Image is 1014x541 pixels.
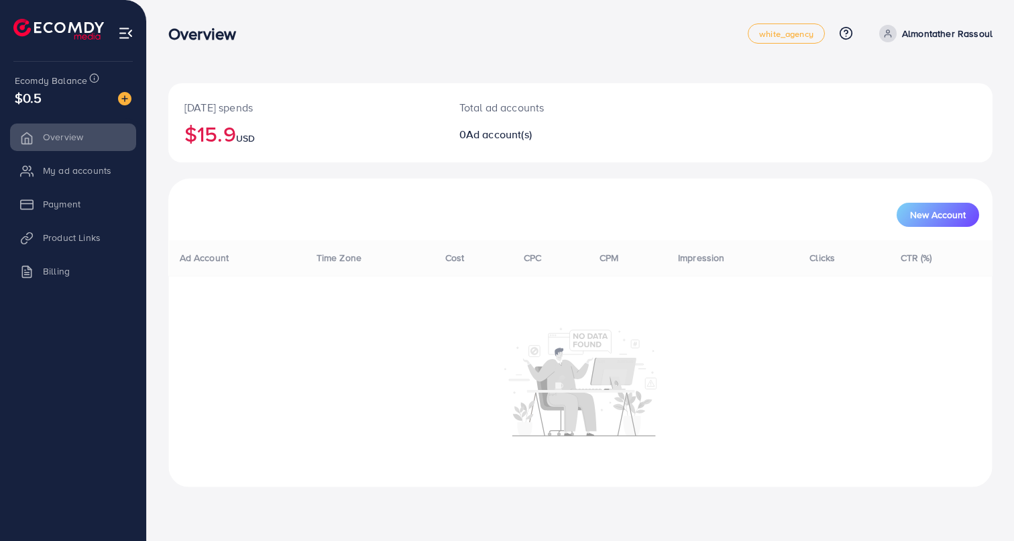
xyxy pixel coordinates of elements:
[15,74,87,87] span: Ecomdy Balance
[897,203,979,227] button: New Account
[184,99,427,115] p: [DATE] spends
[910,210,966,219] span: New Account
[466,127,532,142] span: Ad account(s)
[184,121,427,146] h2: $15.9
[13,19,104,40] img: logo
[759,30,813,38] span: white_agency
[902,26,993,42] p: Almontather Rassoul
[459,99,633,115] p: Total ad accounts
[236,132,255,145] span: USD
[118,26,133,41] img: menu
[168,24,247,44] h3: Overview
[748,23,825,44] a: white_agency
[118,92,131,105] img: image
[874,25,993,42] a: Almontather Rassoul
[15,88,42,107] span: $0.5
[459,128,633,141] h2: 0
